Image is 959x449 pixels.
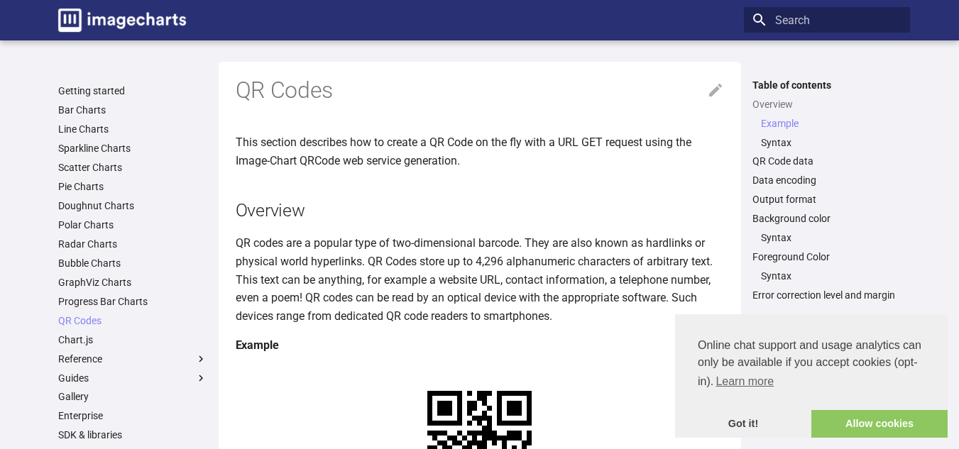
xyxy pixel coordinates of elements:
[58,428,207,441] a: SDK & libraries
[752,193,902,206] a: Output format
[675,314,948,438] div: cookieconsent
[752,250,902,263] a: Foreground Color
[752,174,902,187] a: Data encoding
[58,257,207,270] a: Bubble Charts
[752,155,902,167] a: QR Code data
[752,289,902,301] a: Error correction level and margin
[761,231,902,244] a: Syntax
[58,238,207,250] a: Radar Charts
[58,123,207,135] a: Line Charts
[236,76,724,106] h1: QR Codes
[752,270,902,282] nav: Foreground Color
[752,231,902,244] nav: Background color
[744,79,910,92] label: Table of contents
[713,371,776,392] a: learn more about cookies
[58,390,207,403] a: Gallery
[58,104,207,116] a: Bar Charts
[236,336,724,355] h4: Example
[58,295,207,308] a: Progress Bar Charts
[58,84,207,97] a: Getting started
[58,409,207,422] a: Enterprise
[58,161,207,174] a: Scatter Charts
[675,410,811,438] a: dismiss cookie message
[236,234,724,325] p: QR codes are a popular type of two-dimensional barcode. They are also known as hardlinks or physi...
[58,218,207,231] a: Polar Charts
[58,142,207,155] a: Sparkline Charts
[58,372,207,384] label: Guides
[53,3,192,38] a: Image-Charts documentation
[58,276,207,289] a: GraphViz Charts
[236,133,724,170] p: This section describes how to create a QR Code on the fly with a URL GET request using the Image-...
[58,333,207,346] a: Chart.js
[761,136,902,149] a: Syntax
[58,180,207,193] a: Pie Charts
[236,198,724,223] h2: Overview
[744,79,910,302] nav: Table of contents
[752,117,902,149] nav: Overview
[761,270,902,282] a: Syntax
[58,9,186,32] img: logo
[58,199,207,212] a: Doughnut Charts
[58,314,207,327] a: QR Codes
[698,337,925,392] span: Online chat support and usage analytics can only be available if you accept cookies (opt-in).
[744,7,910,33] input: Search
[761,117,902,130] a: Example
[752,212,902,225] a: Background color
[58,353,207,365] label: Reference
[752,98,902,111] a: Overview
[811,410,948,438] a: allow cookies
